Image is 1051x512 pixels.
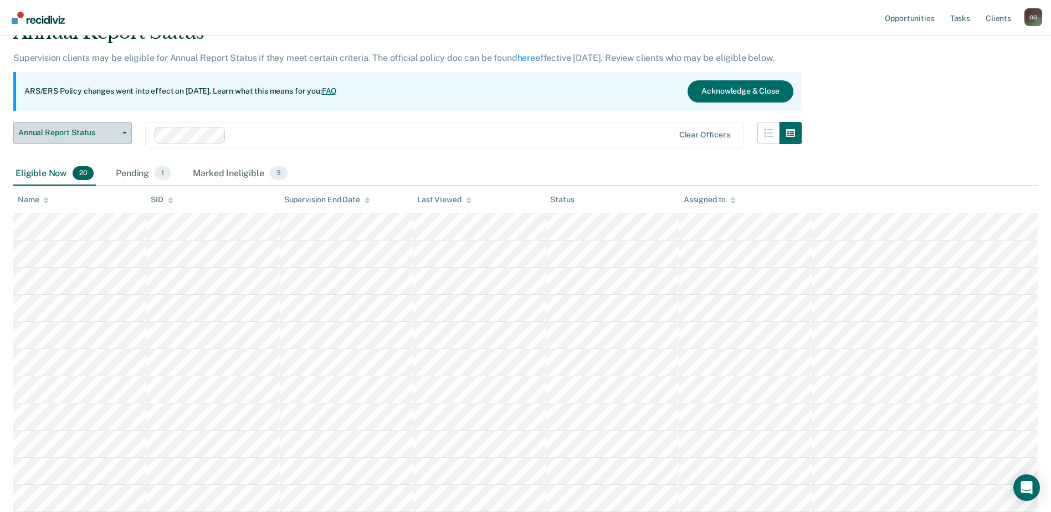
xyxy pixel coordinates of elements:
[550,195,574,204] div: Status
[684,195,736,204] div: Assigned to
[18,128,118,137] span: Annual Report Status
[24,86,337,97] p: ARS/ERS Policy changes went into effect on [DATE]. Learn what this means for you:
[1024,8,1042,26] button: Profile dropdown button
[1024,8,1042,26] div: G G
[151,195,173,204] div: SID
[417,195,471,204] div: Last Viewed
[1013,474,1040,501] div: Open Intercom Messenger
[322,86,337,95] a: FAQ
[13,21,802,53] div: Annual Report Status
[688,80,793,103] button: Acknowledge & Close
[13,122,132,144] button: Annual Report Status
[155,166,171,181] span: 1
[284,195,370,204] div: Supervision End Date
[13,162,96,186] div: Eligible Now20
[13,53,774,63] p: Supervision clients may be eligible for Annual Report Status if they meet certain criteria. The o...
[191,162,290,186] div: Marked Ineligible3
[18,195,49,204] div: Name
[517,53,535,63] a: here
[12,12,65,24] img: Recidiviz
[73,166,94,181] span: 20
[114,162,173,186] div: Pending1
[270,166,288,181] span: 3
[679,130,730,140] div: Clear officers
